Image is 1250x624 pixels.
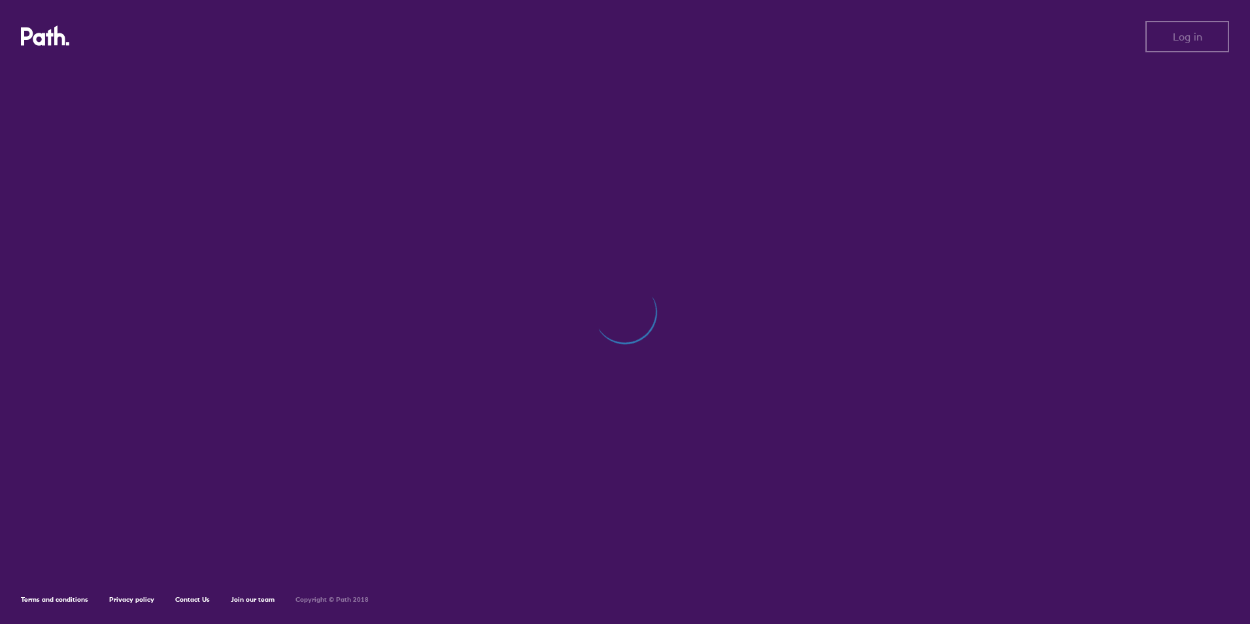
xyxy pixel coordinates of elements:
[109,595,154,604] a: Privacy policy
[231,595,275,604] a: Join our team
[1173,31,1202,43] span: Log in
[296,596,369,604] h6: Copyright © Path 2018
[1145,21,1229,52] button: Log in
[21,595,88,604] a: Terms and conditions
[175,595,210,604] a: Contact Us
